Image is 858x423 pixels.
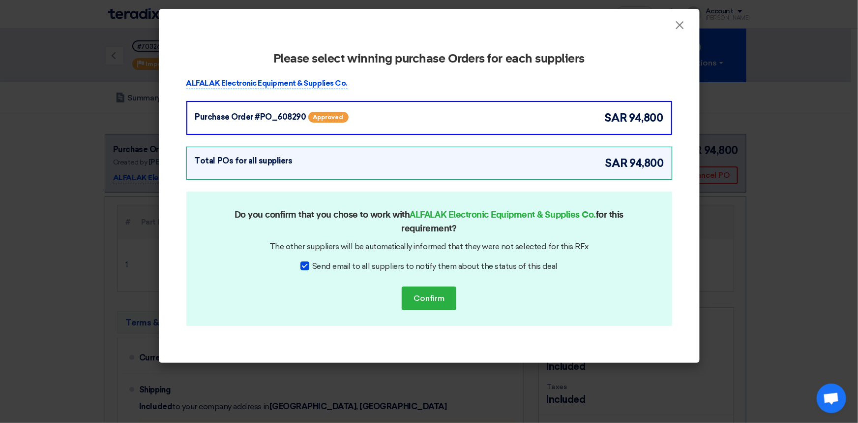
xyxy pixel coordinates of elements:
span: Approved [308,112,349,123]
a: Open chat [817,384,846,413]
div: The other suppliers will be automatically informed that they were not selected for this RFx [202,241,656,253]
span: sar [605,155,628,171]
div: Total POs for all suppliers [195,155,293,167]
h2: Do you confirm that you chose to work with for this requirement? [207,208,651,236]
span: Send email to all suppliers to notify them about the status of this deal [312,260,558,272]
p: ALFALAK Electronic Equipment & Supplies Co. [186,78,348,90]
div: Purchase Order #PO_608290 [195,111,306,123]
span: sar [605,110,627,126]
h2: Please select winning purchase Orders for each suppliers [186,52,672,66]
button: Close [667,16,693,35]
strong: ALFALAK Electronic Equipment & Supplies Co. [410,211,596,220]
span: 94,800 [629,155,663,171]
button: Confirm [402,287,456,310]
span: × [675,18,685,37]
span: 94,800 [629,110,663,126]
